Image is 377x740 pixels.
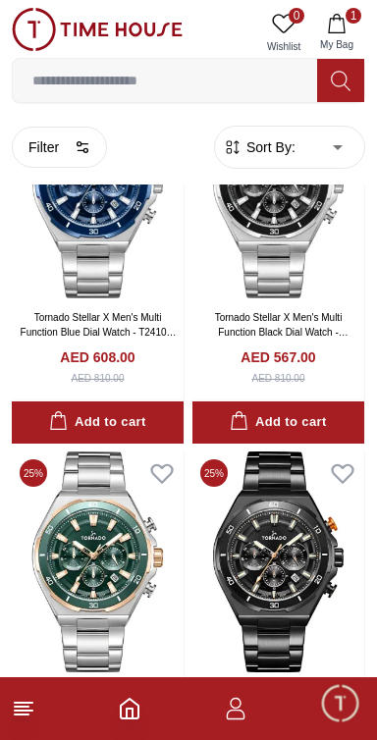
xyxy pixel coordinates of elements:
button: Sort By: [223,137,296,157]
a: Home [118,697,141,720]
img: Tornado Stellar X Men's Multi Function Black Dial Watch - T24104-BBBB [192,451,364,672]
span: 25 % [200,459,228,487]
span: 0 [289,8,304,24]
a: 0Wishlist [259,8,308,58]
button: Add to cart [12,401,184,444]
img: Tornado Stellar X Men's Multi Function Blue Dial Watch - T24104-SBSN [12,78,184,298]
span: My Bag [312,37,361,52]
span: 25 % [20,459,47,487]
img: Tornado Stellar X Men's Multi Function Green Dial Watch - T24104-KBSHK [12,451,184,672]
div: Chat Widget [319,682,362,725]
div: Add to cart [49,411,145,434]
button: Add to cart [192,401,364,444]
a: Tornado Stellar X Men's Multi Function Blue Dial Watch - T24104-SBSN [21,312,177,352]
div: Add to cart [230,411,326,434]
button: 1My Bag [308,8,365,58]
img: Tornado Stellar X Men's Multi Function Black Dial Watch - T24104-SBSB [192,78,364,298]
div: AED 810.00 [72,371,125,386]
span: Wishlist [259,39,308,54]
span: 1 [346,8,361,24]
div: AED 810.00 [252,371,305,386]
h4: AED 567.00 [241,347,315,367]
button: Filter [12,127,107,168]
span: Sort By: [242,137,296,157]
img: ... [12,8,183,51]
a: Tornado Stellar X Men's Multi Function Black Dial Watch - T24104-SBSB [215,312,349,352]
h4: AED 608.00 [60,347,135,367]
